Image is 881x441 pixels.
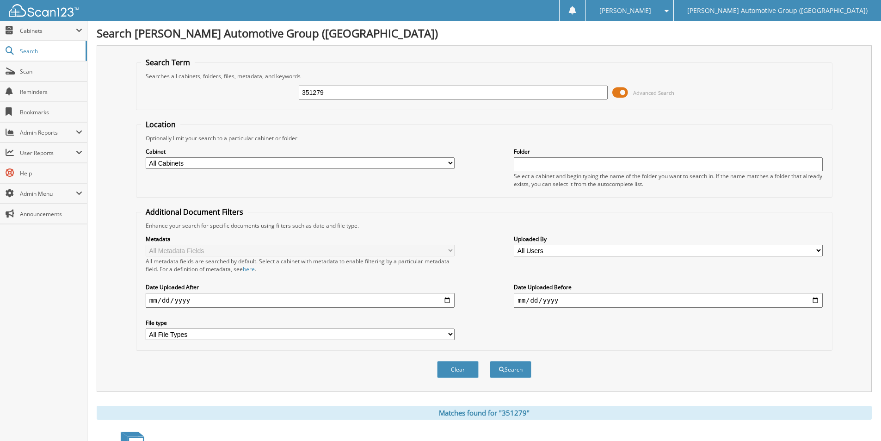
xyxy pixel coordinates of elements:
label: Metadata [146,235,455,243]
span: [PERSON_NAME] Automotive Group ([GEOGRAPHIC_DATA]) [687,8,868,13]
span: Help [20,169,82,177]
div: Select a cabinet and begin typing the name of the folder you want to search in. If the name match... [514,172,823,188]
span: Cabinets [20,27,76,35]
span: [PERSON_NAME] [599,8,651,13]
span: Scan [20,68,82,75]
span: Search [20,47,81,55]
div: Searches all cabinets, folders, files, metadata, and keywords [141,72,827,80]
div: Optionally limit your search to a particular cabinet or folder [141,134,827,142]
h1: Search [PERSON_NAME] Automotive Group ([GEOGRAPHIC_DATA]) [97,25,872,41]
div: Matches found for "351279" [97,406,872,420]
label: File type [146,319,455,327]
label: Uploaded By [514,235,823,243]
span: Announcements [20,210,82,218]
button: Search [490,361,531,378]
span: Bookmarks [20,108,82,116]
legend: Location [141,119,180,130]
a: here [243,265,255,273]
label: Date Uploaded After [146,283,455,291]
input: end [514,293,823,308]
input: start [146,293,455,308]
span: Admin Menu [20,190,76,198]
legend: Search Term [141,57,195,68]
div: All metadata fields are searched by default. Select a cabinet with metadata to enable filtering b... [146,257,455,273]
label: Folder [514,148,823,155]
span: Advanced Search [633,89,674,96]
span: User Reports [20,149,76,157]
label: Date Uploaded Before [514,283,823,291]
span: Admin Reports [20,129,76,137]
legend: Additional Document Filters [141,207,248,217]
div: Enhance your search for specific documents using filters such as date and file type. [141,222,827,230]
img: scan123-logo-white.svg [9,4,79,17]
label: Cabinet [146,148,455,155]
span: Reminders [20,88,82,96]
button: Clear [437,361,479,378]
